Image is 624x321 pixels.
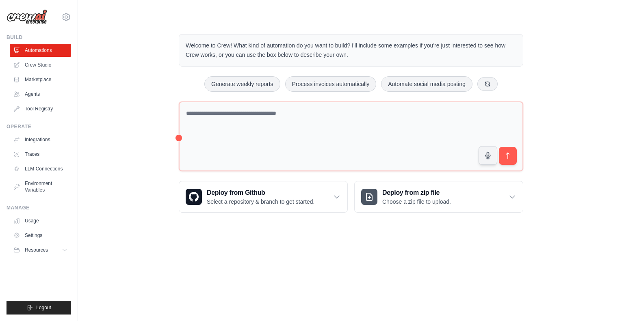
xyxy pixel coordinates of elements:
[10,102,71,115] a: Tool Registry
[207,198,314,206] p: Select a repository & branch to get started.
[583,282,624,321] iframe: Chat Widget
[10,177,71,196] a: Environment Variables
[381,76,472,92] button: Automate social media posting
[6,9,47,25] img: Logo
[6,34,71,41] div: Build
[382,198,451,206] p: Choose a zip file to upload.
[285,76,377,92] button: Process invoices automatically
[25,247,48,253] span: Resources
[186,41,516,60] p: Welcome to Crew! What kind of automation do you want to build? I'll include some examples if you'...
[6,123,71,130] div: Operate
[36,304,51,311] span: Logout
[10,214,71,227] a: Usage
[10,229,71,242] a: Settings
[10,73,71,86] a: Marketplace
[10,88,71,101] a: Agents
[10,44,71,57] a: Automations
[10,148,71,161] a: Traces
[204,76,280,92] button: Generate weekly reports
[382,188,451,198] h3: Deploy from zip file
[207,188,314,198] h3: Deploy from Github
[10,133,71,146] a: Integrations
[10,243,71,256] button: Resources
[6,205,71,211] div: Manage
[10,58,71,71] a: Crew Studio
[10,162,71,175] a: LLM Connections
[6,301,71,315] button: Logout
